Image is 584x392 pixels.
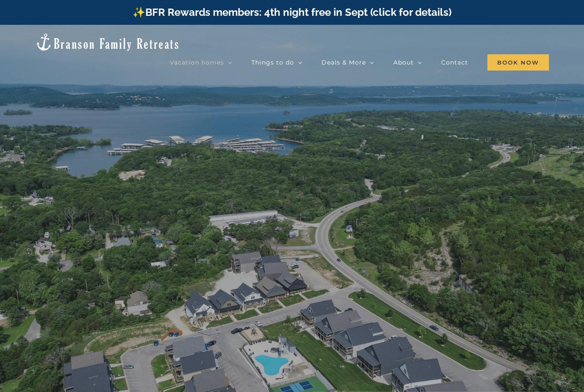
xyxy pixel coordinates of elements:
a: Contact [441,54,468,71]
a: Vacation homes [170,54,232,71]
a: Book Now [487,54,549,71]
a: Deals & More [321,54,374,71]
a: Things to do [251,54,302,71]
nav: Main Menu [170,54,549,71]
span: Deals & More [321,59,366,65]
b: Branson Cove [231,192,353,265]
span: Things to do [251,59,294,65]
span: Contact [441,59,468,65]
img: Branson Family Retreats Logo [35,32,180,52]
a: ✨BFR Rewards members: 4th night free in Sept (click for details) [133,6,451,18]
span: About [393,59,414,65]
a: About [393,54,422,71]
span: Vacation homes [170,59,224,65]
